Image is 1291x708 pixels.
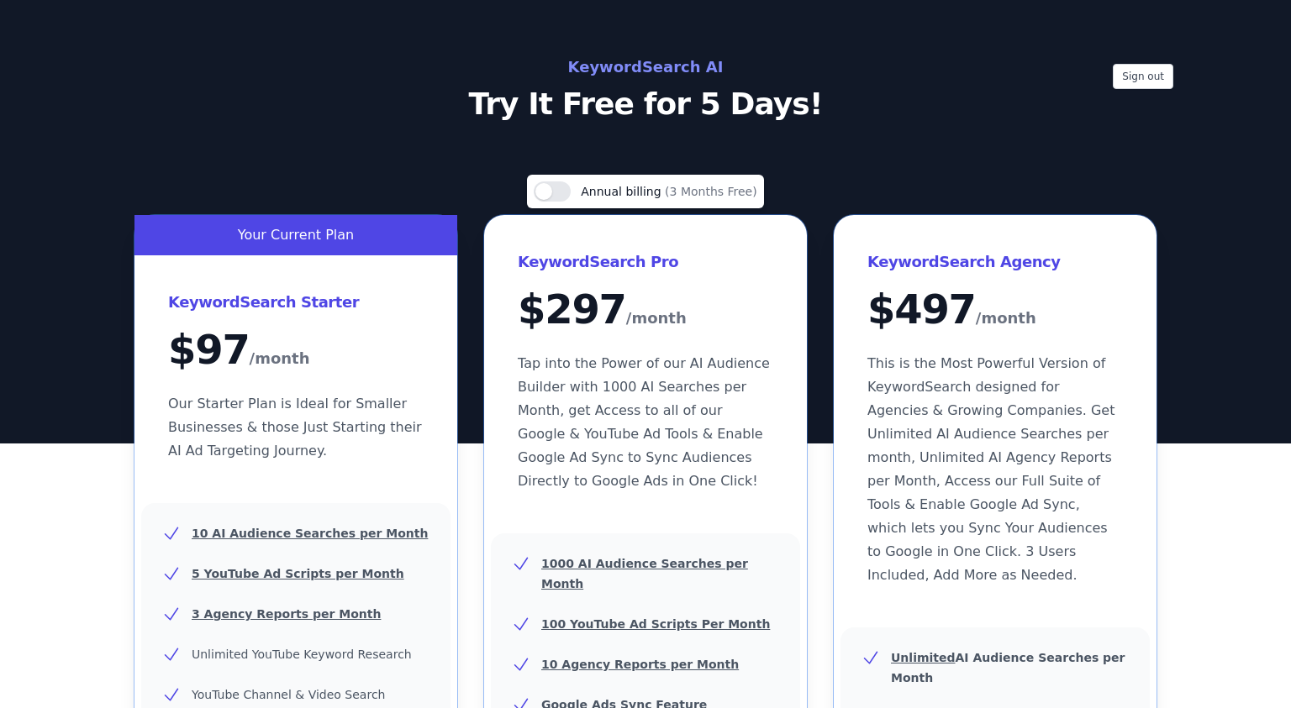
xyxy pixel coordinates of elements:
u: Unlimited [891,651,956,664]
div: $ 497 [867,289,1123,332]
h3: KeywordSearch Starter [168,289,424,316]
span: Your Current Plan [238,227,354,243]
span: /month [626,305,687,332]
button: Sign out [1113,64,1173,89]
p: Try It Free for 5 Days! [269,87,1022,121]
u: 10 Agency Reports per Month [541,658,739,671]
span: Our Starter Plan is Ideal for Smaller Businesses & those Just Starting their AI Ad Targeting Jour... [168,396,422,459]
div: $ 97 [168,329,424,372]
u: 1000 AI Audience Searches per Month [541,557,748,590]
h3: KeywordSearch Pro [518,249,773,275]
span: (3 Months Free) [665,185,757,198]
b: AI Audience Searches per Month [891,651,1125,684]
u: 3 Agency Reports per Month [192,607,381,621]
h3: KeywordSearch Agency [867,249,1123,275]
span: Annual billing [581,185,665,198]
span: Unlimited YouTube Keyword Research [192,648,412,661]
u: 10 AI Audience Searches per Month [192,527,428,540]
span: /month [976,305,1036,332]
h2: KeywordSearch AI [269,54,1022,81]
u: 5 YouTube Ad Scripts per Month [192,567,404,580]
u: 100 YouTube Ad Scripts Per Month [541,617,770,631]
span: This is the Most Powerful Version of KeywordSearch designed for Agencies & Growing Companies. Get... [867,355,1114,583]
span: YouTube Channel & Video Search [192,688,385,701]
span: /month [250,345,310,372]
div: $ 297 [518,289,773,332]
span: Tap into the Power of our AI Audience Builder with 1000 AI Searches per Month, get Access to all ... [518,355,770,489]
